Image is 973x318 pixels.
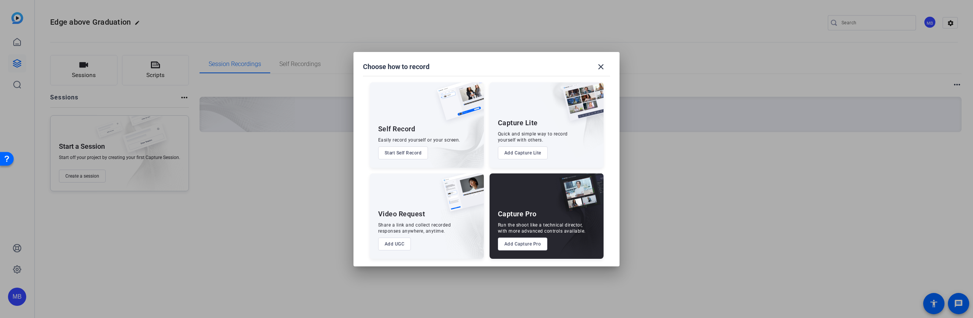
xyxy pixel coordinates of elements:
img: embarkstudio-self-record.png [418,99,484,168]
button: Add Capture Lite [498,146,548,159]
h1: Choose how to record [363,62,429,71]
img: self-record.png [431,82,484,128]
img: embarkstudio-capture-lite.png [536,82,604,158]
img: capture-lite.png [556,82,604,129]
div: Video Request [378,209,425,219]
div: Run the shoot like a technical director, with more advanced controls available. [498,222,586,234]
img: ugc-content.png [437,173,484,219]
img: embarkstudio-capture-pro.png [547,183,604,259]
img: capture-pro.png [553,173,604,220]
div: Share a link and collect recorded responses anywhere, anytime. [378,222,451,234]
img: embarkstudio-ugc-content.png [440,197,484,259]
button: Add Capture Pro [498,238,548,250]
div: Easily record yourself or your screen. [378,137,460,143]
div: Quick and simple way to record yourself with others. [498,131,568,143]
button: Start Self Record [378,146,428,159]
div: Capture Pro [498,209,537,219]
button: Add UGC [378,238,411,250]
div: Self Record [378,124,415,134]
mat-icon: close [596,62,605,71]
div: Capture Lite [498,118,538,128]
